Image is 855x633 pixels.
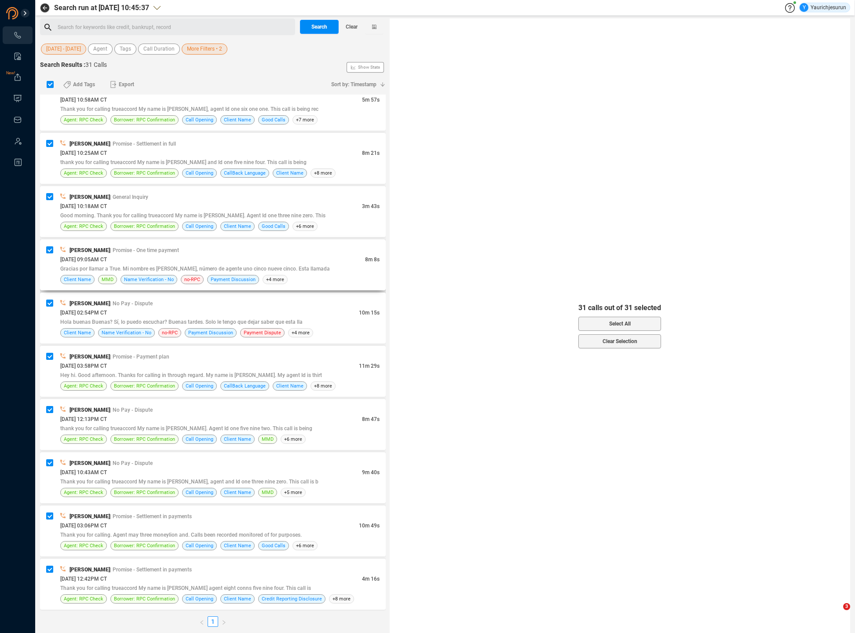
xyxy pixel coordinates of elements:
li: Exports [3,69,33,86]
span: | Promise - Payment plan [110,354,169,360]
span: Borrower: RPC Confirmation [114,542,175,550]
img: prodigal-logo [6,7,55,19]
li: Smart Reports [3,48,33,65]
span: [PERSON_NAME] [69,354,110,360]
span: Good Calls [262,116,285,124]
span: 10m 49s [359,523,380,529]
button: [DATE] - [DATE] [41,44,86,55]
a: New! [13,73,22,82]
a: 1 [208,617,218,626]
span: Call Opening [186,382,213,390]
button: Tags [114,44,136,55]
span: Client Name [224,542,251,550]
span: 5m 57s [362,97,380,103]
span: Agent [93,44,107,55]
div: [DATE] 10:58AM CT5m 57sThank you for calling trueaccord My name is [PERSON_NAME], agent Id one si... [40,80,386,131]
span: 8m 47s [362,416,380,422]
span: Tags [120,44,131,55]
button: right [218,616,230,627]
span: Call Opening [186,169,213,177]
div: [PERSON_NAME]| Promise - Payment plan[DATE] 03:58PM CT11m 29sHey hi. Good afternoon. Thanks for c... [40,346,386,397]
span: Call Opening [186,116,213,124]
li: Inbox [3,111,33,128]
span: Good morning. Thank you for calling trueaccord My name is [PERSON_NAME]. Agent Id one three nine ... [60,212,325,219]
span: +7 more [292,115,318,124]
span: Name Verification - No [124,275,174,284]
span: | Promise - Settlement in full [110,141,176,147]
span: Client Name [224,595,251,603]
span: Call Opening [186,435,213,443]
li: Visuals [3,90,33,107]
span: Agent: RPC Check [64,435,103,443]
span: +6 more [292,541,318,550]
li: Previous Page [196,616,208,627]
span: [PERSON_NAME] [69,141,110,147]
span: Borrower: RPC Confirmation [114,382,175,390]
span: Search [311,20,327,34]
span: [DATE] 12:13PM CT [60,416,107,422]
span: Agent: RPC Check [64,169,103,177]
span: 9m 40s [362,469,380,476]
span: +5 more [281,488,306,497]
button: Export [105,77,139,91]
button: left [196,616,208,627]
span: 11m 29s [359,363,380,369]
div: Yaurichjesurun [800,3,846,12]
span: no-RPC [184,275,200,284]
span: Thank you for calling trueaccord My name is [PERSON_NAME] agent eight conns five nine four. This ... [60,585,311,591]
span: Borrower: RPC Confirmation [114,595,175,603]
span: no-RPC [162,329,178,337]
span: Borrower: RPC Confirmation [114,435,175,443]
button: Clear Selection [578,334,661,348]
span: Thank you for calling trueaccord My name is [PERSON_NAME], agent Id one six one one. This call is... [60,106,318,112]
button: Call Duration [138,44,180,55]
span: +8 more [329,594,354,604]
span: +4 more [263,275,288,284]
span: [DATE] - [DATE] [46,44,81,55]
span: Hola buenas Buenas? Sí, lo puedo escuchar? Buenas tardes. Solo le tengo que dejar saber que esta lla [60,319,303,325]
span: Name Verification - No [102,329,151,337]
span: left [199,620,205,625]
span: [DATE] 03:58PM CT [60,363,107,369]
span: thank you for calling trueaccord My name is [PERSON_NAME]. Agent Id one five nine two. This call ... [60,425,312,432]
button: Show Stats [347,62,384,73]
span: Client Name [276,382,303,390]
span: Gracias por llamar a True. Mi nombre es [PERSON_NAME], número de agente uno cinco nueve cinco. Es... [60,266,330,272]
span: Payment Discussion [211,275,256,284]
span: Hey hi. Good afternoon. Thanks for calling in through regard. My name is [PERSON_NAME]. My agent ... [60,372,322,378]
span: CallBack Language [224,382,266,390]
button: Add Tags [58,77,100,91]
span: [PERSON_NAME] [69,194,110,200]
span: [DATE] 02:54PM CT [60,310,107,316]
span: Call Opening [186,488,213,497]
div: [PERSON_NAME]| No Pay - Dispute[DATE] 10:43AM CT9m 40sThank you for calling trueaccord My name is... [40,452,386,503]
span: Search run at [DATE] 10:45:37 [54,3,149,13]
span: Y [803,3,806,12]
span: [DATE] 09:05AM CT [60,256,107,263]
span: Client Name [224,116,251,124]
span: 8m 8s [365,256,380,263]
div: [PERSON_NAME]| Promise - Settlement in payments[DATE] 12:42PM CT4m 16sThank you for calling truea... [40,559,386,610]
button: Agent [88,44,113,55]
span: 8m 21s [362,150,380,156]
button: Select All [578,317,661,331]
span: [DATE] 10:18AM CT [60,203,107,209]
span: Call Opening [186,222,213,231]
li: Interactions [3,26,33,44]
div: [PERSON_NAME]| Promise - Settlement in payments[DATE] 03:06PM CT10m 49sThank you for calling. Age... [40,505,386,556]
div: [PERSON_NAME]| Promise - Settlement in full[DATE] 10:25AM CT8m 21sthank you for calling trueaccor... [40,133,386,184]
button: Sort by: Timestamp [326,77,386,91]
span: Call Opening [186,542,213,550]
span: Agent: RPC Check [64,542,103,550]
span: [PERSON_NAME] [69,460,110,466]
span: Client Name [224,435,251,443]
span: Payment Dispute [244,329,281,337]
span: Show Stats [358,15,380,120]
span: 31 calls out of 31 selected [578,303,661,313]
span: Client Name [64,329,91,337]
span: Client Name [64,275,91,284]
span: +4 more [288,328,313,337]
span: [PERSON_NAME] [69,513,110,520]
span: Call Duration [143,44,175,55]
span: Agent: RPC Check [64,382,103,390]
